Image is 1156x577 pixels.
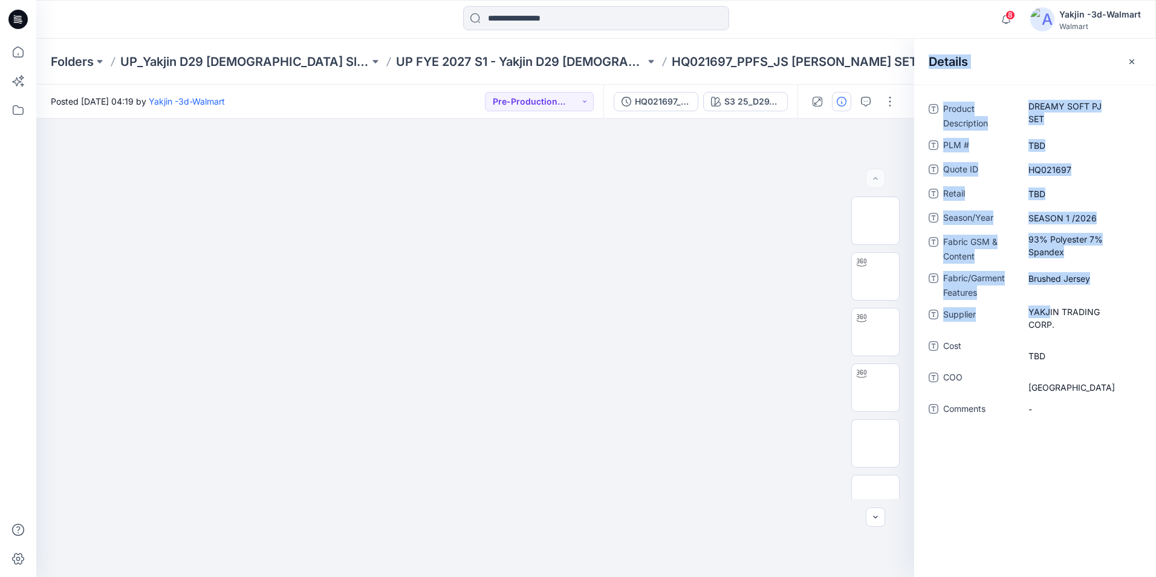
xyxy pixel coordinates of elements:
span: DREAMY SOFT PJ SET [1028,100,1134,125]
span: COO [943,370,1016,394]
span: HQ021697 [1028,163,1134,176]
span: TBD [1028,337,1134,362]
button: S3 25_D29_JS_LEOPARD_RPT_WinterWhite_CW14_KOM rpt W PKT [703,92,788,111]
span: TBD [1028,187,1134,200]
span: INDONESIA [1028,368,1134,394]
span: YAKJIN TRADING CORP. [1028,305,1134,331]
span: 8 [1005,10,1015,20]
button: Details [832,92,851,111]
span: Season/Year [943,210,1016,227]
span: Brushed Jersey [1028,272,1134,285]
span: Comments [943,402,1016,419]
span: 93% Polyester 7% Spandex [1028,233,1134,258]
span: TBD [1028,139,1134,152]
span: Fabric/Garment Features [943,271,1016,300]
a: Yakjin -3d-Walmart [149,96,225,106]
button: HQ021697_PPFS_JS [PERSON_NAME] SET [614,92,698,111]
span: PLM # [943,138,1016,155]
span: SEASON 1 /2026 [1028,212,1134,224]
span: Supplier [943,307,1016,331]
span: Retail [943,186,1016,203]
span: Product Description [943,102,1016,131]
span: Posted [DATE] 04:19 by [51,95,225,108]
p: HQ021697_PPFS_JS [PERSON_NAME] SET [672,53,917,70]
a: UP FYE 2027 S1 - Yakjin D29 [DEMOGRAPHIC_DATA] Sleepwear [396,53,645,70]
span: - [1028,403,1134,416]
div: Walmart [1059,22,1141,31]
div: S3 25_D29_JS_LEOPARD_RPT_WinterWhite_CW14_KOM rpt W PKT [724,95,780,108]
div: HQ021697_PPFS_JS [PERSON_NAME] SET [635,95,690,108]
a: Folders [51,53,94,70]
a: UP_Yakjin D29 [DEMOGRAPHIC_DATA] Sleep [120,53,369,70]
div: Yakjin -3d-Walmart [1059,7,1141,22]
h2: Details [929,54,968,69]
span: Quote ID [943,162,1016,179]
img: avatar [1030,7,1054,31]
span: Cost [943,339,1016,363]
span: Fabric GSM & Content [943,235,1016,264]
